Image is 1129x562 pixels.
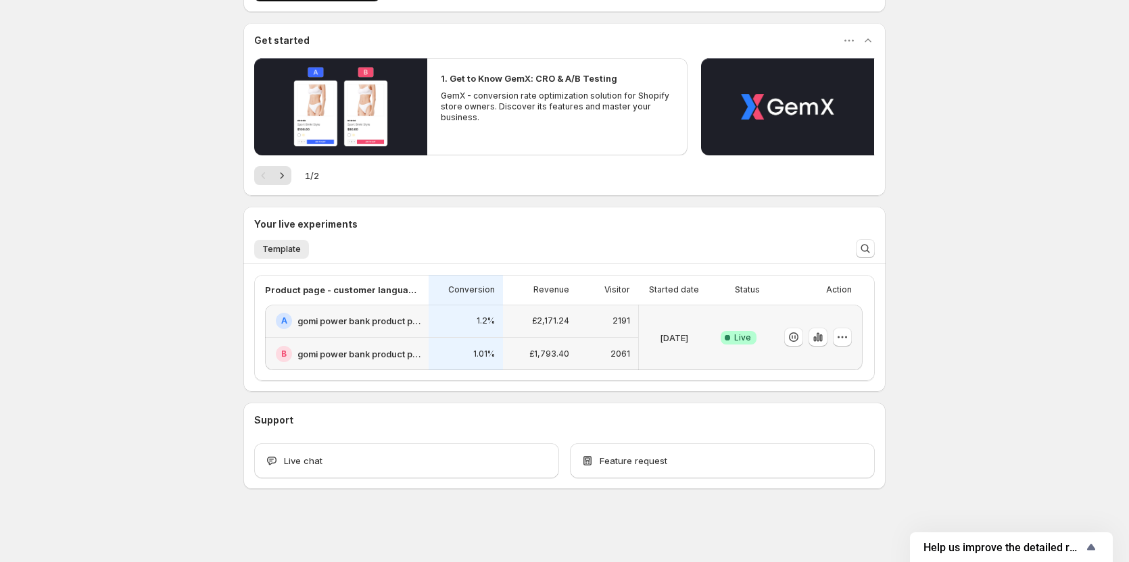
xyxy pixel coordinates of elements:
[734,332,751,343] span: Live
[297,347,421,361] h2: gomi power bank product page - [DATE] test
[610,349,630,359] p: 2061
[660,331,688,344] p: [DATE]
[254,166,291,185] nav: Pagination
[532,315,569,326] p: £2,171.24
[254,218,358,231] h3: Your live experiments
[473,349,495,359] p: 1.01%
[529,349,569,359] p: £1,793.40
[701,58,874,155] button: Play video
[284,454,322,467] span: Live chat
[448,284,495,295] p: Conversion
[649,284,699,295] p: Started date
[735,284,760,295] p: Status
[477,315,495,326] p: 1.2%
[272,166,291,185] button: Next
[297,314,421,328] h2: gomi power bank product page
[281,349,287,359] h2: B
[441,72,617,85] h2: 1. Get to Know GemX: CRO & A/B Testing
[600,454,667,467] span: Feature request
[281,315,287,326] h2: A
[923,541,1083,554] span: Help us improve the detailed report for A/B campaigns
[254,34,310,47] h3: Get started
[262,244,301,255] span: Template
[254,413,293,427] h3: Support
[441,91,673,123] p: GemX - conversion rate optimization solution for Shopify store owners. Discover its features and ...
[612,315,630,326] p: 2191
[265,283,421,297] p: Product page - customer language test
[305,169,319,182] span: 1 / 2
[604,284,630,295] p: Visitor
[254,58,427,155] button: Play video
[826,284,852,295] p: Action
[856,239,875,258] button: Search and filter results
[533,284,569,295] p: Revenue
[923,539,1099,555] button: Show survey - Help us improve the detailed report for A/B campaigns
